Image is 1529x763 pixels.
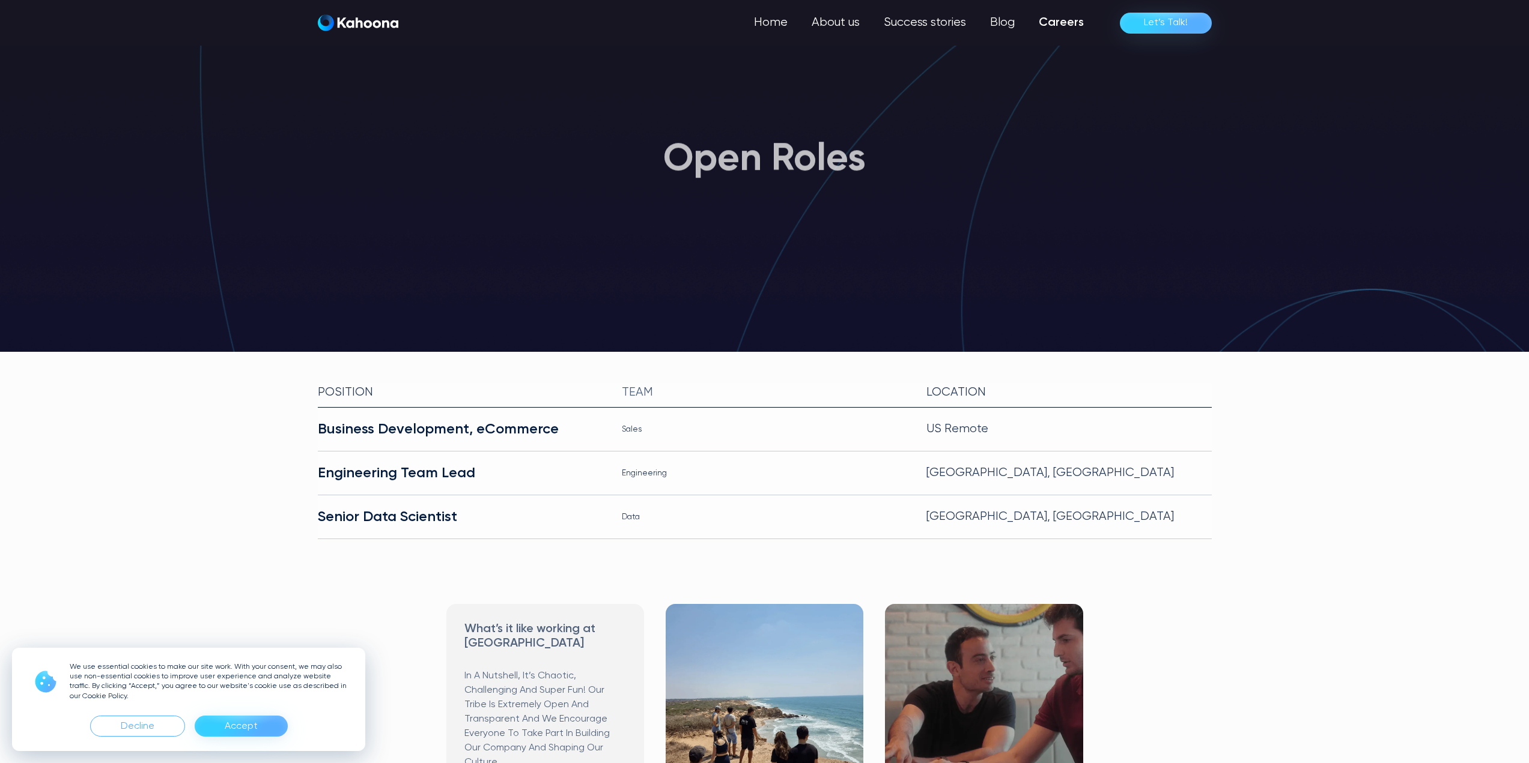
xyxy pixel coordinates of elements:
div: Data [622,507,907,526]
div: Position [318,383,603,402]
div: Let’s Talk! [1144,13,1188,32]
div: [GEOGRAPHIC_DATA], [GEOGRAPHIC_DATA] [926,463,1212,483]
a: Blog [978,11,1027,35]
a: Careers [1027,11,1096,35]
a: Home [742,11,800,35]
h1: Open Roles [663,139,866,181]
div: Sales [622,420,907,439]
div: Senior Data Scientist [318,507,603,526]
a: home [318,14,398,32]
div: Business Development, eCommerce [318,420,603,439]
div: team [622,383,907,402]
a: Success stories [872,11,978,35]
a: About us [800,11,872,35]
div: Decline [90,716,185,737]
a: Senior Data ScientistData[GEOGRAPHIC_DATA], [GEOGRAPHIC_DATA] [318,495,1212,539]
div: [GEOGRAPHIC_DATA], [GEOGRAPHIC_DATA] [926,507,1212,526]
h3: What’s it like working at [GEOGRAPHIC_DATA] [464,622,626,651]
div: Accept [225,717,258,736]
div: Engineering [622,463,907,483]
div: US Remote [926,420,1212,439]
div: Engineering Team Lead [318,463,603,483]
div: Accept [195,716,288,737]
div: Decline [121,717,154,736]
img: Kahoona logo white [318,14,398,31]
a: Let’s Talk! [1120,13,1212,34]
a: Business Development, eCommerceSalesUS Remote [318,408,1212,451]
p: We use essential cookies to make our site work. With your consent, we may also use non-essential ... [70,662,351,701]
a: Engineering Team LeadEngineering[GEOGRAPHIC_DATA], [GEOGRAPHIC_DATA] [318,451,1212,495]
div: Location [926,383,1212,402]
